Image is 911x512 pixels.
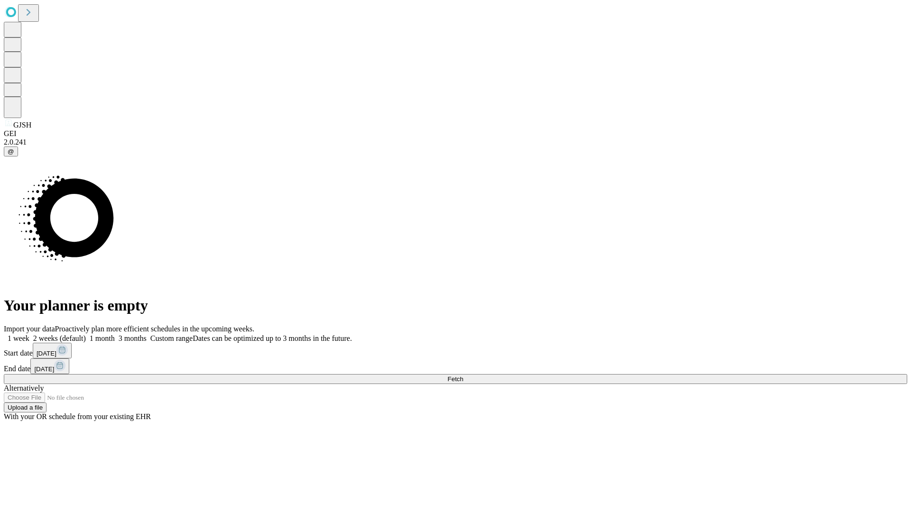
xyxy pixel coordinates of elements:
div: 2.0.241 [4,138,907,146]
span: 2 weeks (default) [33,334,86,342]
span: [DATE] [37,350,56,357]
span: @ [8,148,14,155]
span: Custom range [150,334,193,342]
span: Alternatively [4,384,44,392]
span: 1 week [8,334,29,342]
button: [DATE] [30,358,69,374]
span: 1 month [90,334,115,342]
button: [DATE] [33,343,72,358]
div: End date [4,358,907,374]
span: 3 months [119,334,147,342]
button: Upload a file [4,402,46,412]
h1: Your planner is empty [4,297,907,314]
span: Proactively plan more efficient schedules in the upcoming weeks. [55,325,254,333]
span: Fetch [447,375,463,383]
button: Fetch [4,374,907,384]
span: Import your data [4,325,55,333]
span: Dates can be optimized up to 3 months in the future. [193,334,352,342]
span: With your OR schedule from your existing EHR [4,412,151,421]
span: GJSH [13,121,31,129]
div: GEI [4,129,907,138]
button: @ [4,146,18,156]
div: Start date [4,343,907,358]
span: [DATE] [34,366,54,373]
